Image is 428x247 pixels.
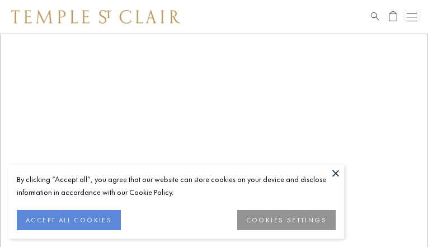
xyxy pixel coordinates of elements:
button: Open navigation [407,10,417,24]
button: COOKIES SETTINGS [237,210,336,230]
a: Search [371,10,379,24]
a: Open Shopping Bag [389,10,397,24]
div: By clicking “Accept all”, you agree that our website can store cookies on your device and disclos... [17,173,336,199]
button: ACCEPT ALL COOKIES [17,210,121,230]
img: Temple St. Clair [11,10,180,24]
